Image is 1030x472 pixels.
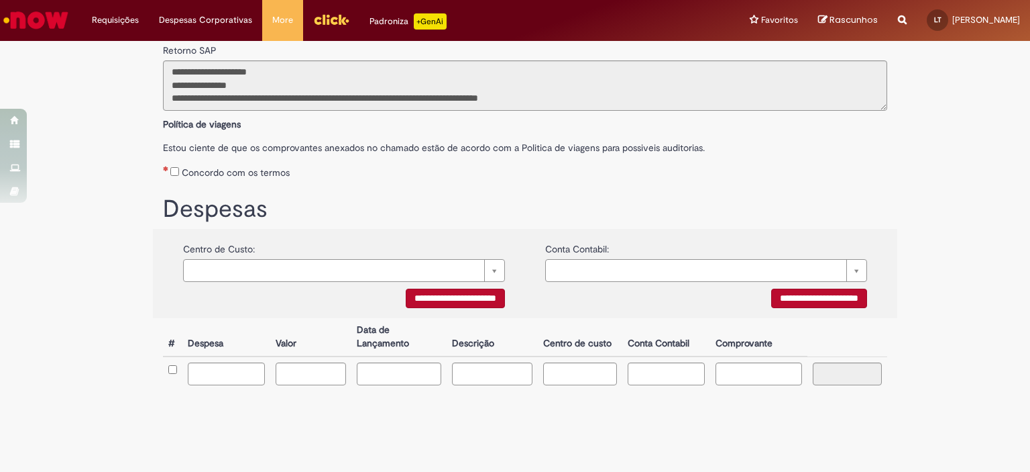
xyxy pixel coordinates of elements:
th: Comprovante [710,318,807,357]
label: Concordo com os termos [182,166,290,179]
div: Padroniza [369,13,447,30]
img: ServiceNow [1,7,70,34]
span: [PERSON_NAME] [952,14,1020,26]
b: Política de viagens [163,118,241,130]
label: Centro de Custo: [183,236,255,256]
th: Valor [270,318,351,357]
label: Estou ciente de que os comprovantes anexados no chamado estão de acordo com a Politica de viagens... [163,134,887,154]
th: Conta Contabil [622,318,709,357]
th: Despesa [182,318,270,357]
span: Requisições [92,13,139,27]
a: Rascunhos [818,14,878,27]
a: Limpar campo {0} [183,259,505,282]
span: LT [934,15,941,24]
h1: Despesas [163,196,887,223]
p: +GenAi [414,13,447,30]
th: Descrição [447,318,538,357]
span: Rascunhos [829,13,878,26]
th: Data de Lançamento [351,318,447,357]
label: Conta Contabil: [545,236,609,256]
a: Limpar campo {0} [545,259,867,282]
label: Retorno SAP [163,37,217,57]
th: # [163,318,182,357]
span: Despesas Corporativas [159,13,252,27]
img: click_logo_yellow_360x200.png [313,9,349,30]
span: Favoritos [761,13,798,27]
span: More [272,13,293,27]
th: Centro de custo [538,318,623,357]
